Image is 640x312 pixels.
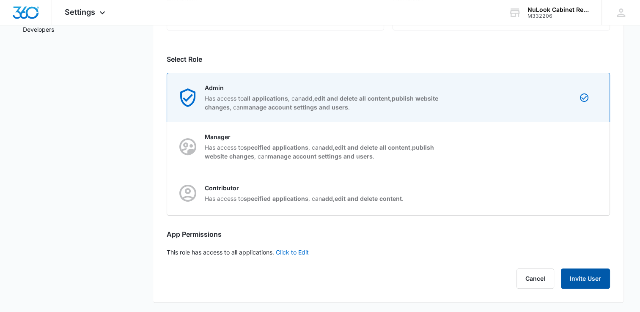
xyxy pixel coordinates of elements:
[167,54,610,64] h2: Select Role
[205,83,442,92] p: Admin
[276,249,309,256] a: Click to Edit
[516,268,554,289] button: Cancel
[205,132,442,141] p: Manager
[322,144,333,151] strong: add
[244,95,288,102] strong: all applications
[244,144,308,151] strong: specified applications
[244,195,308,202] strong: specified applications
[314,95,390,102] strong: edit and delete all content
[167,229,610,239] h2: App Permissions
[335,144,410,151] strong: edit and delete all content
[23,25,54,34] a: Developers
[268,153,373,160] strong: manage account settings and users
[302,95,313,102] strong: add
[527,6,589,13] div: account name
[65,8,95,16] span: Settings
[527,13,589,19] div: account id
[322,195,333,202] strong: add
[561,268,610,289] button: Invite User
[335,195,402,202] strong: edit and delete content
[205,143,442,161] p: Has access to , can , , , can .
[205,194,404,203] p: Has access to , can , .
[205,94,442,112] p: Has access to , can , , , can .
[243,104,348,111] strong: manage account settings and users
[205,183,404,192] p: Contributor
